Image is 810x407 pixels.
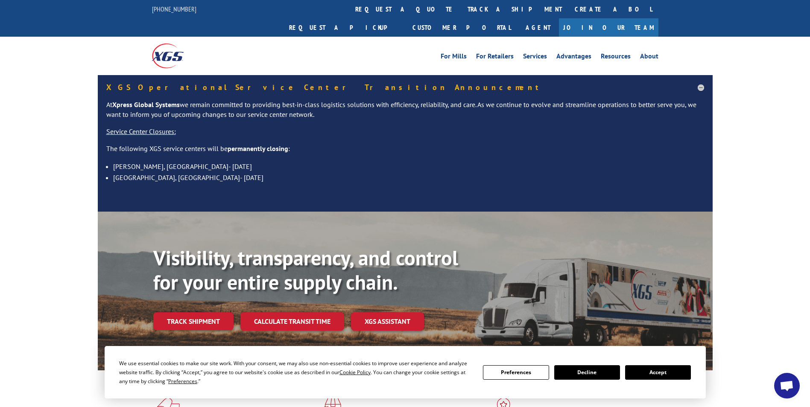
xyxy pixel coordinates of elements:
a: Resources [601,53,631,62]
a: Agent [517,18,559,37]
strong: Xpress Global Systems [112,100,180,109]
a: Track shipment [153,312,234,330]
li: [GEOGRAPHIC_DATA], [GEOGRAPHIC_DATA]- [DATE] [113,172,704,183]
a: Open chat [774,373,800,398]
span: Cookie Policy [339,369,371,376]
p: At we remain committed to providing best-in-class logistics solutions with efficiency, reliabilit... [106,100,704,127]
a: XGS ASSISTANT [351,312,424,331]
a: For Mills [441,53,467,62]
a: Advantages [556,53,591,62]
button: Accept [625,365,691,380]
button: Preferences [483,365,549,380]
a: [PHONE_NUMBER] [152,5,196,13]
b: Visibility, transparency, and control for your entire supply chain. [153,244,458,296]
h5: XGS Operational Service Center Transition Announcement [106,84,704,91]
a: Customer Portal [406,18,517,37]
div: We use essential cookies to make our site work. With your consent, we may also use non-essential ... [119,359,473,386]
a: About [640,53,658,62]
li: [PERSON_NAME], [GEOGRAPHIC_DATA]- [DATE] [113,161,704,172]
a: Services [523,53,547,62]
div: Cookie Consent Prompt [105,346,706,398]
p: The following XGS service centers will be : [106,144,704,161]
span: Preferences [168,378,197,385]
a: Join Our Team [559,18,658,37]
a: Request a pickup [283,18,406,37]
a: Calculate transit time [240,312,344,331]
button: Decline [554,365,620,380]
a: For Retailers [476,53,514,62]
u: Service Center Closures: [106,127,176,136]
strong: permanently closing [228,144,288,153]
